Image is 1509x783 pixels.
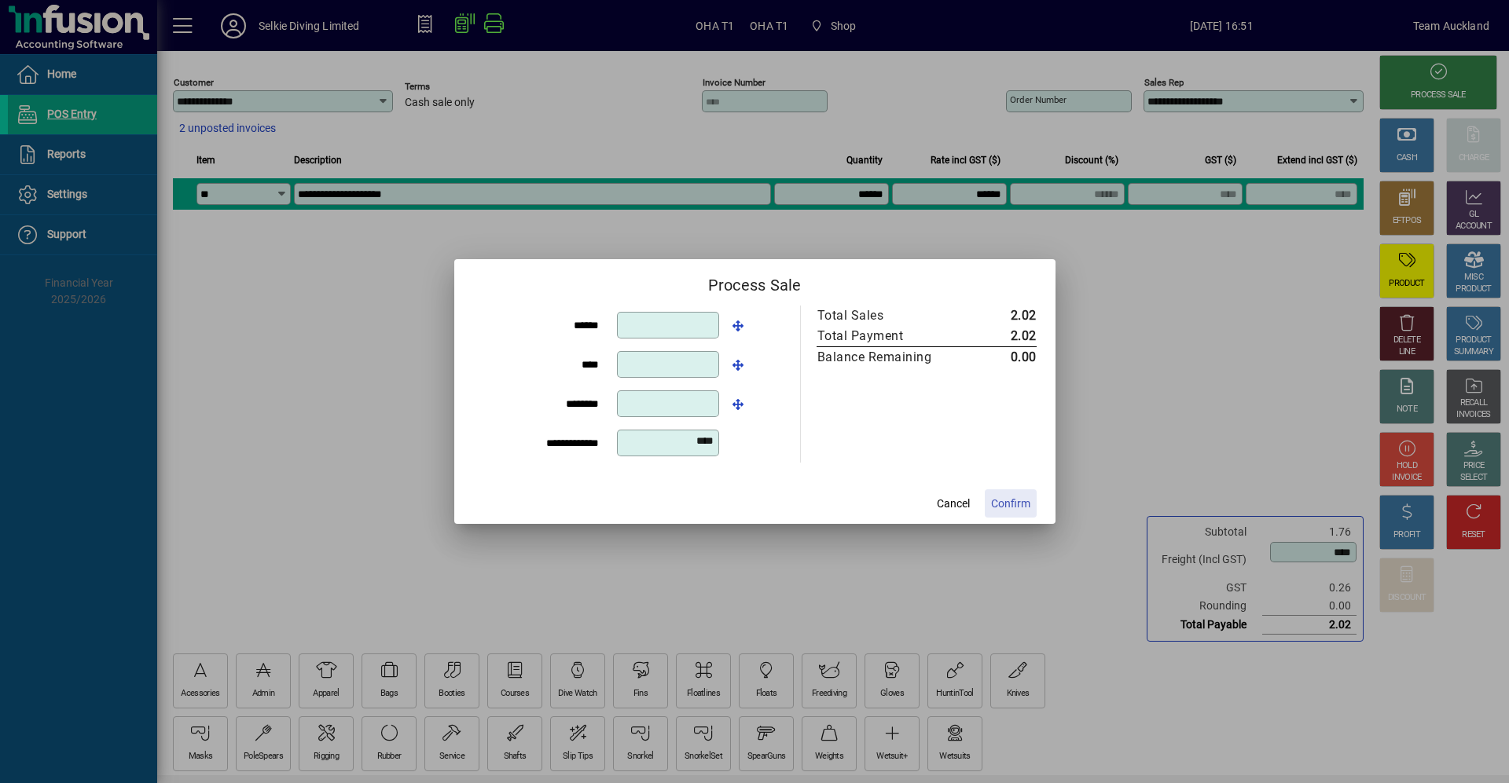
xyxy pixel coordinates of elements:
[991,496,1030,512] span: Confirm
[965,347,1037,368] td: 0.00
[817,326,965,347] td: Total Payment
[817,306,965,326] td: Total Sales
[454,259,1056,305] h2: Process Sale
[937,496,970,512] span: Cancel
[928,489,978,518] button: Cancel
[965,306,1037,326] td: 2.02
[965,326,1037,347] td: 2.02
[817,348,949,367] div: Balance Remaining
[985,489,1037,518] button: Confirm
